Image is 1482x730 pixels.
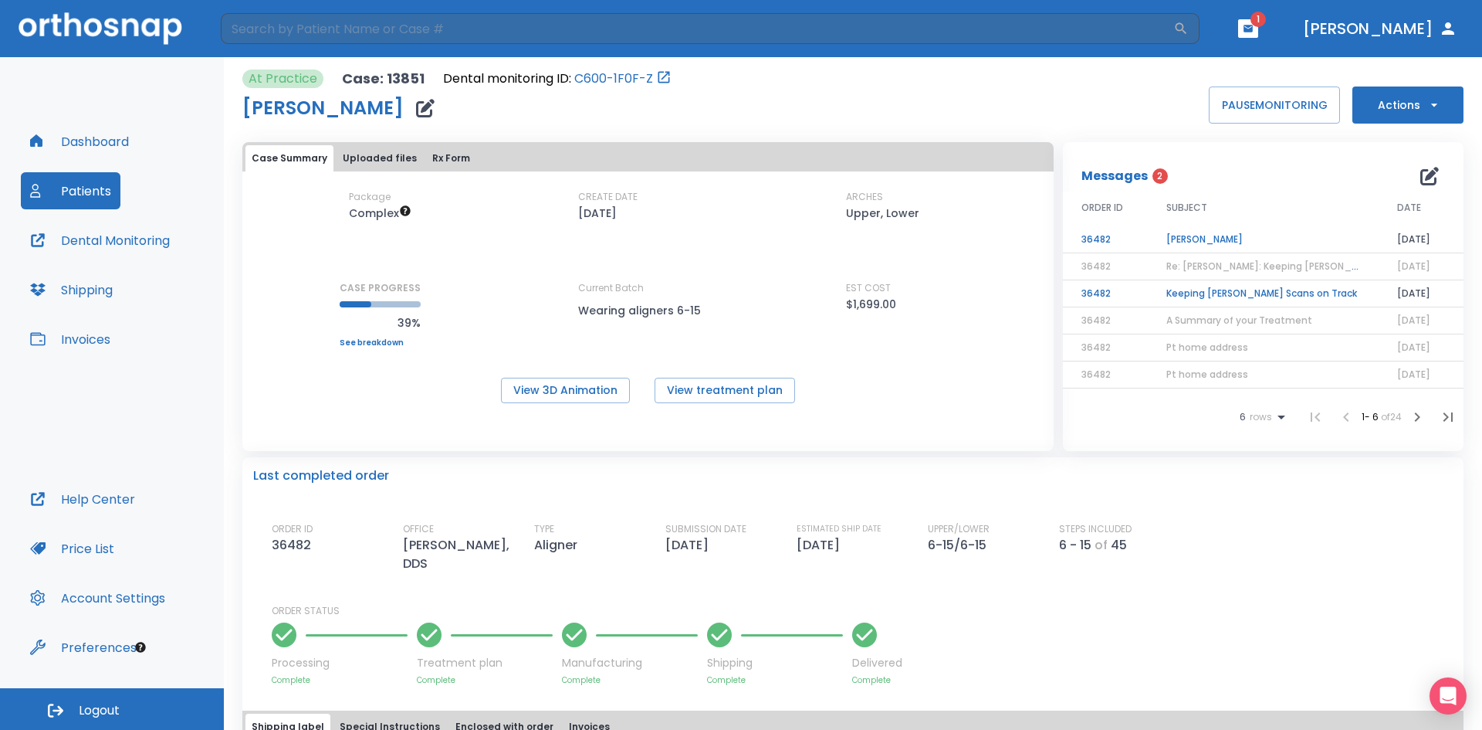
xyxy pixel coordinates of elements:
p: Delivered [852,655,902,671]
span: 1 - 6 [1362,410,1381,423]
button: Rx Form [426,145,476,171]
td: [DATE] [1379,280,1463,307]
span: [DATE] [1397,260,1430,273]
span: 6 [1240,412,1246,423]
p: [DATE] [797,536,846,555]
p: 45 [1111,536,1127,555]
td: [PERSON_NAME] [1148,226,1379,253]
p: Complete [417,674,553,686]
span: 36482 [1081,368,1111,381]
p: Complete [562,674,698,686]
button: Account Settings [21,579,174,616]
div: Open patient in dental monitoring portal [443,70,672,88]
td: [DATE] [1379,226,1463,253]
span: DATE [1397,201,1421,215]
div: Open Intercom Messenger [1430,677,1467,715]
p: [DATE] [665,536,715,555]
button: Dental Monitoring [21,222,179,259]
p: ORDER ID [272,522,313,536]
button: Price List [21,530,123,567]
p: CREATE DATE [578,190,638,204]
span: Pt home address [1166,368,1248,381]
p: 6-15/6-15 [928,536,993,555]
button: Help Center [21,480,144,518]
button: Invoices [21,321,120,358]
p: Messages [1081,167,1148,185]
p: STEPS INCLUDED [1059,522,1132,536]
p: 36482 [272,536,317,555]
img: Orthosnap [19,12,182,44]
button: Shipping [21,271,122,308]
p: ARCHES [846,190,883,204]
p: of [1095,536,1108,555]
button: [PERSON_NAME] [1297,15,1463,42]
button: PAUSEMONITORING [1209,87,1340,124]
a: See breakdown [340,338,421,348]
p: EST COST [846,281,891,295]
p: SUBMISSION DATE [665,522,746,536]
p: UPPER/LOWER [928,522,990,536]
p: Wearing aligners 6-15 [578,301,717,320]
span: [DATE] [1397,341,1430,354]
span: 2 [1152,168,1168,184]
p: Package [349,190,391,204]
h1: [PERSON_NAME] [242,99,404,117]
p: CASE PROGRESS [340,281,421,295]
button: Actions [1352,87,1463,124]
p: Aligner [534,536,584,555]
p: OFFICE [403,522,434,536]
button: View 3D Animation [501,378,630,403]
p: Processing [272,655,408,671]
div: Tooltip anchor [134,640,147,654]
p: 39% [340,314,421,332]
span: [DATE] [1397,314,1430,327]
div: tabs [245,145,1051,171]
td: Keeping [PERSON_NAME] Scans on Track [1148,280,1379,307]
p: ORDER STATUS [272,604,1453,618]
button: Dashboard [21,123,138,160]
p: Complete [852,674,902,686]
p: [DATE] [578,204,617,222]
p: Shipping [707,655,843,671]
button: View treatment plan [655,378,795,403]
a: C600-1F0F-Z [574,70,653,88]
button: Uploaded files [337,145,423,171]
span: 1 [1250,12,1266,27]
p: Complete [707,674,843,686]
p: TYPE [534,522,554,536]
span: SUBJECT [1166,201,1207,215]
p: Case: 13851 [342,70,425,88]
p: $1,699.00 [846,295,896,314]
span: 36482 [1081,260,1111,273]
p: At Practice [249,70,317,88]
span: Up to 50 Steps (100 aligners) [349,205,411,221]
p: 6 - 15 [1059,536,1091,555]
span: Logout [79,702,120,719]
button: Patients [21,172,120,209]
input: Search by Patient Name or Case # [221,13,1173,44]
p: Current Batch [578,281,717,295]
p: Treatment plan [417,655,553,671]
span: A Summary of your Treatment [1166,314,1312,327]
p: Dental monitoring ID: [443,70,571,88]
span: Pt home address [1166,341,1248,354]
span: rows [1246,412,1272,423]
button: Case Summary [245,145,333,171]
button: Preferences [21,629,146,666]
span: 36482 [1081,341,1111,354]
td: 36482 [1063,226,1148,253]
span: [DATE] [1397,368,1430,381]
p: Manufacturing [562,655,698,671]
p: [PERSON_NAME], DDS [403,536,534,573]
p: Last completed order [253,467,389,485]
td: 36482 [1063,280,1148,307]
